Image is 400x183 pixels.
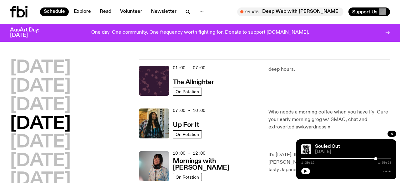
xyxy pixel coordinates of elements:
[40,7,69,16] a: Schedule
[176,175,199,179] span: On Rotation
[10,78,71,95] button: [DATE]
[10,152,71,170] button: [DATE]
[176,132,199,137] span: On Rotation
[10,134,71,151] button: [DATE]
[139,151,169,181] img: Kana Frazer is smiling at the camera with her head tilted slightly to her left. She wears big bla...
[301,161,314,164] span: 1:39:12
[173,78,214,86] a: The Allnighter
[70,7,95,16] a: Explore
[10,115,71,133] button: [DATE]
[268,66,390,73] p: deep hours.
[10,59,71,77] button: [DATE]
[173,150,205,156] span: 10:00 - 12:00
[378,161,391,164] span: 1:59:58
[91,30,309,36] p: One day. One community. One frequency worth fighting for. Donate to support [DOMAIN_NAME].
[116,7,146,16] a: Volunteer
[173,88,202,96] a: On Rotation
[10,97,71,114] button: [DATE]
[315,150,391,154] span: [DATE]
[173,173,202,181] a: On Rotation
[147,7,180,16] a: Newsletter
[173,158,261,171] h3: Mornings with [PERSON_NAME]
[173,122,199,128] h3: Up For It
[352,9,377,15] span: Support Us
[173,108,205,113] span: 07:00 - 10:00
[268,151,390,174] p: It's [DATE]. It's a good Morning with [PERSON_NAME]. Serving Bento Box at 11:00am, tasty Japanese...
[173,157,261,171] a: Mornings with [PERSON_NAME]
[173,130,202,138] a: On Rotation
[10,27,50,38] h3: AusArt Day: [DATE]
[173,79,214,86] h3: The Allnighter
[173,65,205,71] span: 01:00 - 07:00
[176,89,199,94] span: On Rotation
[348,7,390,16] button: Support Us
[268,108,390,131] p: Who needs a morning coffee when you have Ify! Cure your early morning grog w/ SMAC, chat and extr...
[139,108,169,138] img: Ify - a Brown Skin girl with black braided twists, looking up to the side with her tongue stickin...
[237,7,343,16] button: On AirDeep Web with [PERSON_NAME]
[315,144,340,149] a: Souled Out
[96,7,115,16] a: Read
[173,121,199,128] a: Up For It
